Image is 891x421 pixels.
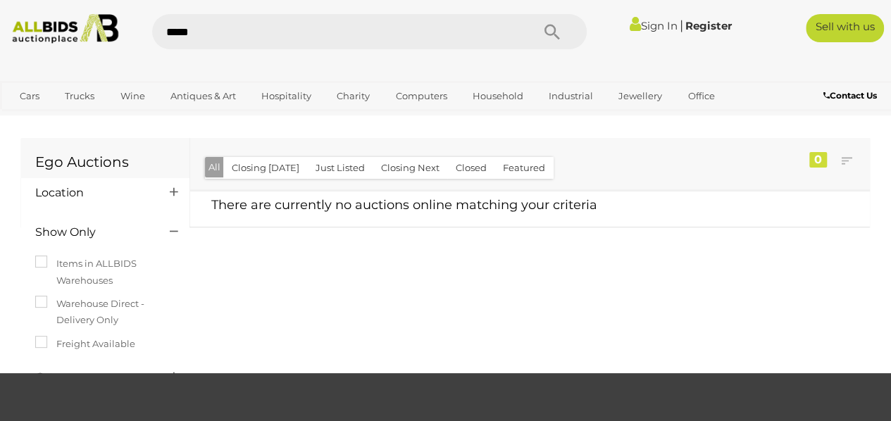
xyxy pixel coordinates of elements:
[463,84,532,108] a: Household
[11,84,49,108] a: Cars
[35,154,175,170] h1: Ego Auctions
[516,14,587,49] button: Search
[11,108,58,131] a: Sports
[609,84,671,108] a: Jewellery
[223,157,308,179] button: Closing [DATE]
[35,256,175,289] label: Items in ALLBIDS Warehouses
[35,187,149,199] h4: Location
[35,296,175,329] label: Warehouse Direct - Delivery Only
[685,19,732,32] a: Register
[65,108,183,131] a: [GEOGRAPHIC_DATA]
[386,84,456,108] a: Computers
[678,84,723,108] a: Office
[56,84,104,108] a: Trucks
[494,157,554,179] button: Featured
[373,157,448,179] button: Closing Next
[205,157,224,177] button: All
[161,84,245,108] a: Antiques & Art
[211,197,597,213] span: There are currently no auctions online matching your criteria
[823,90,877,101] b: Contact Us
[35,371,149,384] h4: Category
[680,18,683,33] span: |
[252,84,320,108] a: Hospitality
[809,152,827,168] div: 0
[447,157,495,179] button: Closed
[307,157,373,179] button: Just Listed
[35,226,149,239] h4: Show Only
[540,84,602,108] a: Industrial
[111,84,154,108] a: Wine
[630,19,678,32] a: Sign In
[328,84,379,108] a: Charity
[806,14,884,42] a: Sell with us
[823,88,880,103] a: Contact Us
[35,336,135,352] label: Freight Available
[6,14,124,44] img: Allbids.com.au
